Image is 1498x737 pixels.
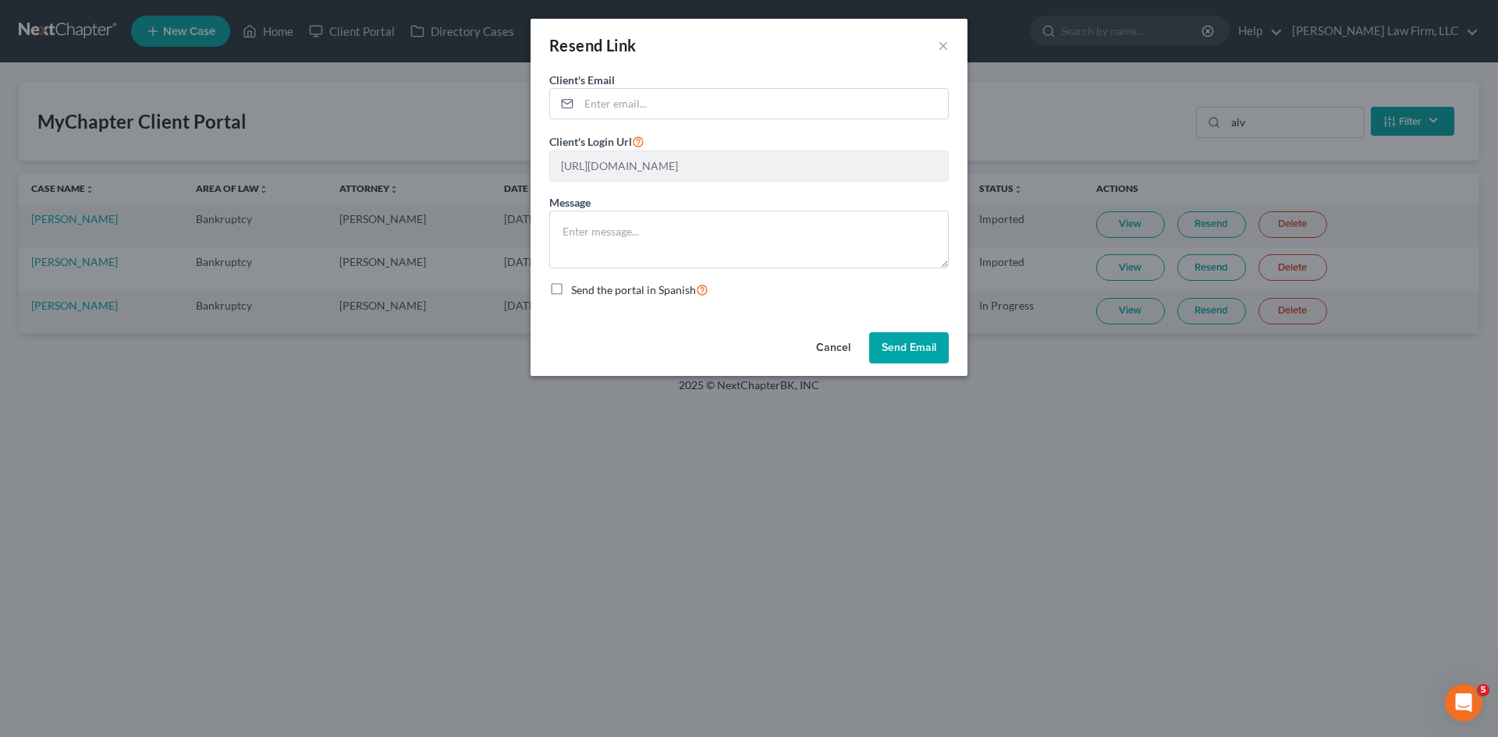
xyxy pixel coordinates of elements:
input: -- [550,151,948,181]
span: Client's Email [549,73,615,87]
button: × [938,36,949,55]
button: Cancel [804,332,863,363]
div: Resend Link [549,34,636,56]
label: Message [549,194,591,211]
input: Enter email... [579,89,948,119]
span: 5 [1477,684,1489,696]
button: Send Email [869,332,949,363]
span: Send the portal in Spanish [571,283,696,296]
iframe: Intercom live chat [1445,684,1482,721]
label: Client's Login Url [549,132,644,151]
